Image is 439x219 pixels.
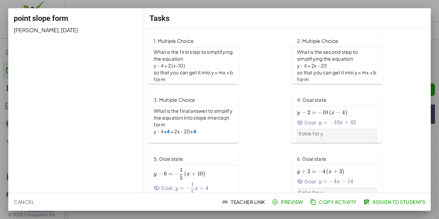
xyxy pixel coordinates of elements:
[340,120,343,125] span: x
[190,128,197,134] strong: +4
[329,119,334,126] span: −
[154,38,194,44] span: 1. Multiple Choice
[292,151,427,202] a: 6. Goal stateGoal:Solve for y.
[186,185,190,192] span: −
[301,168,306,175] span: +
[144,8,431,29] div: Tasks
[345,109,347,116] span: )
[362,196,428,208] button: Assign to Students
[195,186,198,191] span: x
[297,169,300,174] span: y
[297,156,326,162] span: 6. Goal state
[154,69,233,83] p: so that you can get it into y = mx + b form
[203,170,205,177] span: )
[11,196,37,208] button: Cancel
[298,130,375,137] p: Solve for y.
[297,178,317,185] span: Goal:
[292,92,427,143] a: 4. Goal stateGoal:Solve for y.
[297,49,377,62] p: What is the second step to simplifying the equation
[175,186,178,191] span: y
[298,189,375,196] p: Solve for y.
[223,199,265,205] span: Teacher Link
[297,179,303,185] i: Goal State is hidden.
[336,109,341,116] span: −
[271,196,306,208] button: Preview
[273,199,303,205] span: Preview
[334,119,340,126] span: 10
[297,38,339,44] span: 2. Multiple Choice
[312,168,316,175] span: =
[187,171,190,177] span: x
[205,185,208,192] span: 4
[297,110,300,115] span: y
[197,170,203,177] span: 10
[154,62,233,69] p: y - 4 = 2 (x-10)
[221,196,268,208] button: Teacher Link
[297,69,377,83] p: so that you can get it into y = mx + b form
[154,108,233,128] p: What is the final answer to simplify the equation into slope intercept form
[322,109,328,116] span: 10
[164,128,170,134] strong: +4
[154,185,160,191] i: Goal State is hidden.
[365,199,425,205] span: Assign to Students
[329,169,332,174] span: x
[14,199,34,205] span: Cancel
[184,170,187,177] span: (
[312,109,316,116] span: =
[337,179,340,184] span: x
[297,119,317,126] span: Goal:
[158,170,163,177] span: −
[307,168,310,175] span: 2
[297,120,303,126] i: Goal State is hidden.
[329,178,334,185] span: −
[323,178,328,185] span: =
[297,62,377,69] p: y - 4 = 2x - 20
[148,92,283,143] a: 3. Multiple ChoiceWhat is the final answer to simplify the equation into slope intercept formy - ...
[301,109,306,116] span: −
[318,168,322,175] span: −
[180,185,184,192] span: =
[326,168,329,175] span: (
[342,168,344,175] span: )
[329,109,331,116] span: (
[319,179,321,184] span: y
[154,171,156,177] span: y
[334,178,336,185] span: 4
[168,170,173,177] span: =
[148,151,283,202] a: 5. Goal stateGoal:Solve for y.
[350,119,356,126] span: 42
[164,170,167,177] span: 6
[14,14,68,23] span: point slope form
[339,168,342,175] span: 3
[194,182,195,190] span: ​
[148,33,283,84] a: 1. Multiple ChoiceWhat is the first step to simplifying the equationy - 4 = 2 (x-10)so that you c...
[191,181,194,188] span: 1
[191,170,196,177] span: +
[59,26,78,34] span: , [DATE]
[323,119,328,126] span: =
[14,26,59,34] span: [PERSON_NAME]
[182,168,183,175] span: ​
[200,185,204,192] span: +
[309,196,359,208] button: Copy Activity
[180,167,182,173] span: 1
[318,109,322,116] span: −
[307,109,310,116] span: 2
[319,120,321,125] span: y
[342,109,345,116] span: 4
[322,168,325,175] span: 4
[191,189,194,196] span: 5
[292,33,427,84] a: 2. Multiple ChoiceWhat is the second step to simplifying the equationy - 4 = 2x - 20so that you c...
[331,110,335,115] span: x
[154,156,183,162] span: 5. Goal state
[154,49,233,62] p: What is the first step to simplifying the equation
[174,170,179,177] span: −
[180,174,182,181] span: 5
[154,128,233,135] p: y - 4 = 2x - 20
[154,97,195,103] span: 3. Multiple Choice
[344,119,349,126] span: +
[347,178,353,185] span: 14
[297,97,327,103] span: 4. Goal state
[154,182,174,194] span: Goal:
